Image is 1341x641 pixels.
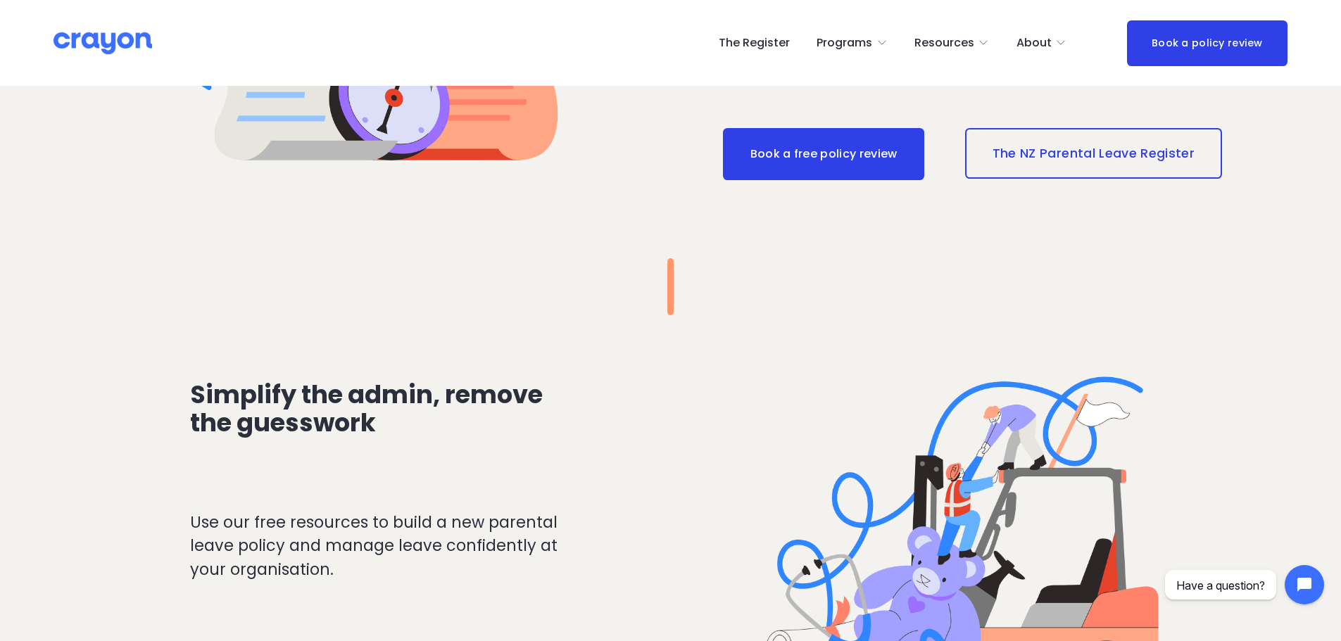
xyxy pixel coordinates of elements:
span: Simplify the admin, remove the guesswork [190,377,548,440]
a: folder dropdown [1016,32,1067,54]
a: The Register [719,32,790,54]
p: Use our free resources to build a new parental leave policy and manage leave confidently at your ... [190,511,569,582]
a: Book a policy review [1127,20,1288,66]
a: folder dropdown [817,32,888,54]
span: Resources [914,33,974,53]
span: Programs [817,33,872,53]
a: Book a free policy review [723,128,925,180]
span: About [1016,33,1052,53]
a: folder dropdown [914,32,990,54]
img: Crayon [53,31,152,56]
a: The NZ Parental Leave Register [965,128,1222,179]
